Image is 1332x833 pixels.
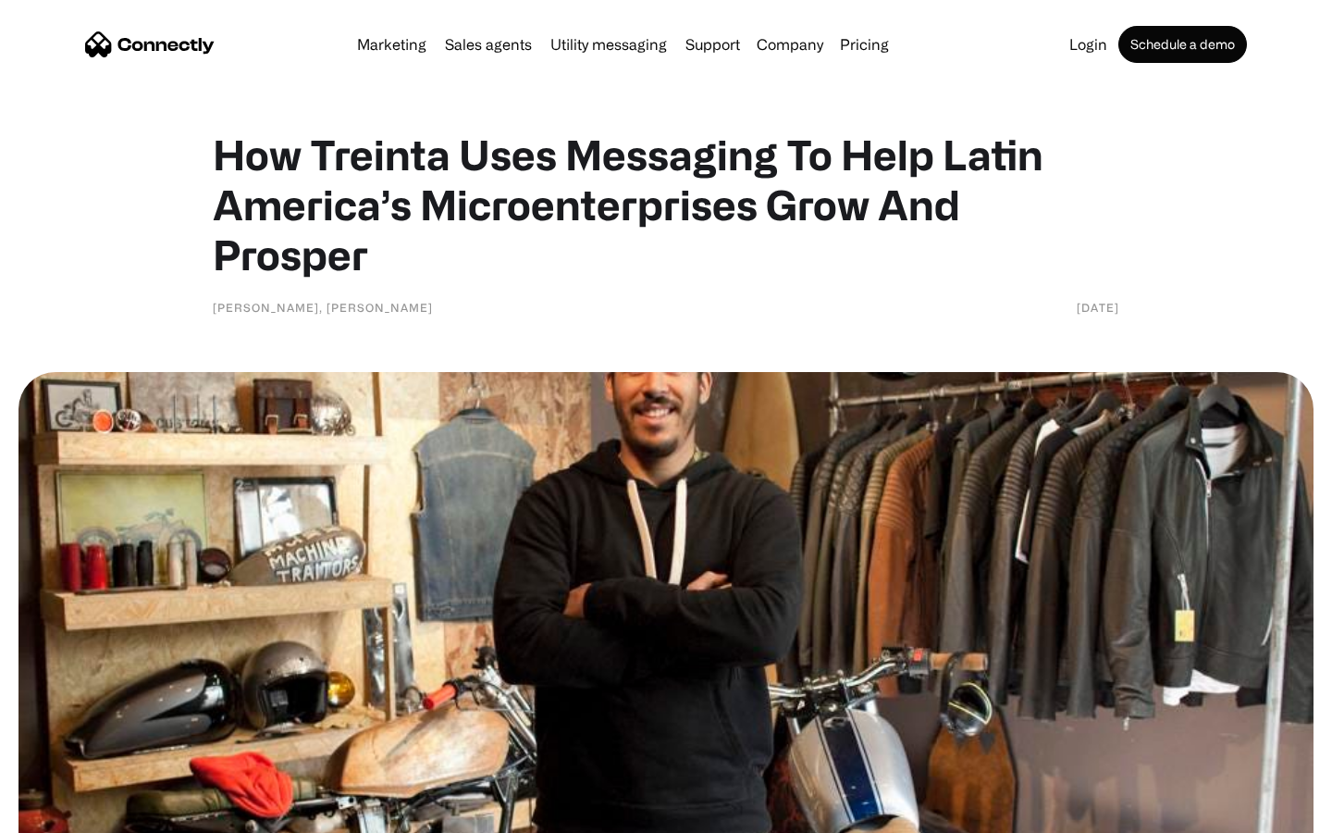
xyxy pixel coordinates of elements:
h1: How Treinta Uses Messaging To Help Latin America’s Microenterprises Grow And Prosper [213,130,1119,280]
ul: Language list [37,801,111,827]
a: Sales agents [438,37,539,52]
div: [DATE] [1077,298,1119,317]
aside: Language selected: English [18,801,111,827]
a: Schedule a demo [1118,26,1247,63]
a: Support [678,37,747,52]
a: Utility messaging [543,37,674,52]
a: Pricing [832,37,896,52]
div: [PERSON_NAME], [PERSON_NAME] [213,298,433,317]
a: Login [1062,37,1115,52]
a: Marketing [350,37,434,52]
div: Company [757,31,823,57]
